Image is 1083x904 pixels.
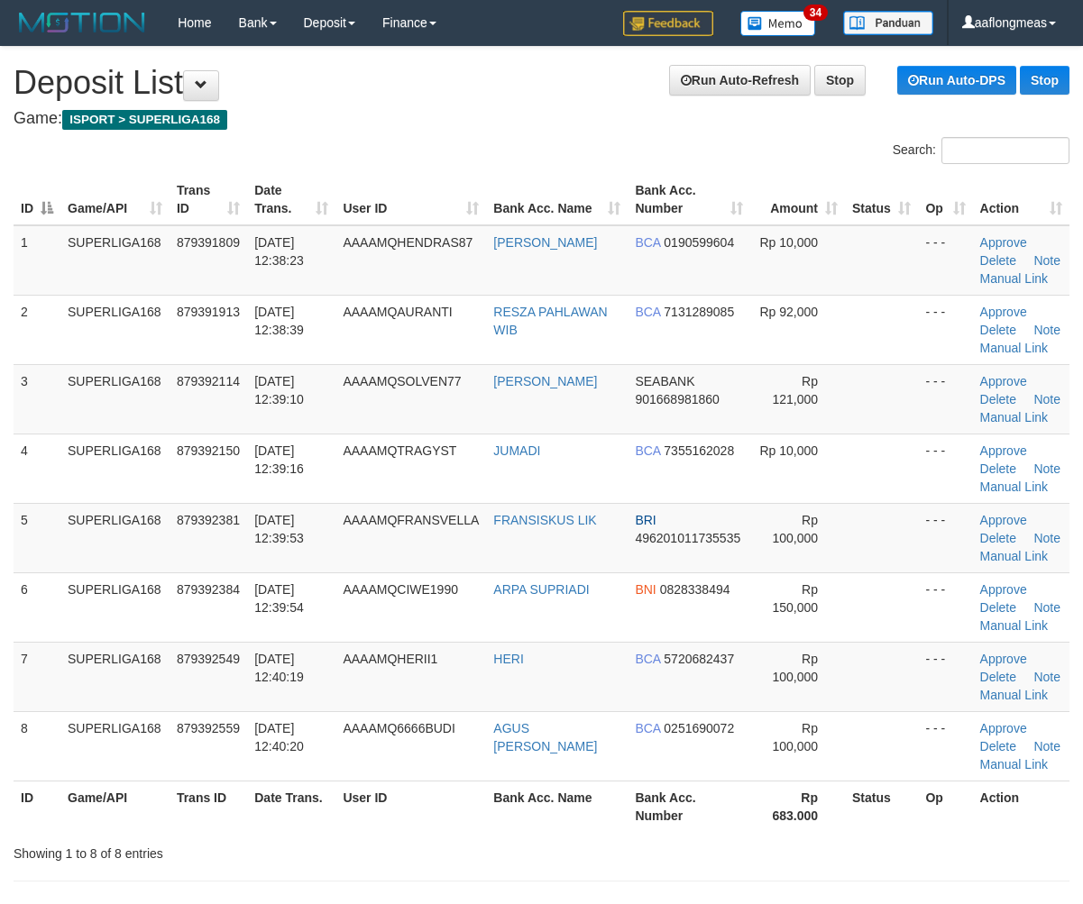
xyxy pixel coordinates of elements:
[980,253,1016,268] a: Delete
[60,572,170,642] td: SUPERLIGA168
[177,305,240,319] span: 879391913
[177,721,240,735] span: 879392559
[14,295,60,364] td: 2
[493,374,597,388] a: [PERSON_NAME]
[918,174,972,225] th: Op: activate to sort column ascending
[493,652,523,666] a: HERI
[772,721,818,753] span: Rp 100,000
[254,235,304,268] span: [DATE] 12:38:23
[335,174,486,225] th: User ID: activate to sort column ascending
[750,174,845,225] th: Amount: activate to sort column ascending
[664,443,734,458] span: Copy 7355162028 to clipboard
[14,837,437,863] div: Showing 1 to 8 of 8 entries
[623,11,713,36] img: Feedback.jpg
[14,364,60,434] td: 3
[177,443,240,458] span: 879392150
[62,110,227,130] span: ISPORT > SUPERLIGA168
[254,582,304,615] span: [DATE] 12:39:54
[893,137,1069,164] label: Search:
[918,781,972,832] th: Op
[980,271,1049,286] a: Manual Link
[918,503,972,572] td: - - -
[772,374,818,406] span: Rp 121,000
[980,443,1027,458] a: Approve
[60,642,170,711] td: SUPERLIGA168
[60,174,170,225] th: Game/API: activate to sort column ascending
[635,652,660,666] span: BCA
[254,513,304,545] span: [DATE] 12:39:53
[60,781,170,832] th: Game/API
[14,781,60,832] th: ID
[493,513,596,527] a: FRANSISKUS LIK
[343,582,458,597] span: AAAAMQCIWE1990
[1033,670,1060,684] a: Note
[493,582,589,597] a: ARPA SUPRIADI
[1020,66,1069,95] a: Stop
[628,781,749,832] th: Bank Acc. Number
[170,174,247,225] th: Trans ID: activate to sort column ascending
[941,137,1069,164] input: Search:
[254,443,304,476] span: [DATE] 12:39:16
[664,235,734,250] span: Copy 0190599604 to clipboard
[980,618,1049,633] a: Manual Link
[60,434,170,503] td: SUPERLIGA168
[980,374,1027,388] a: Approve
[740,11,816,36] img: Button%20Memo.svg
[60,711,170,781] td: SUPERLIGA168
[980,461,1016,476] a: Delete
[759,305,818,319] span: Rp 92,000
[843,11,933,35] img: panduan.png
[14,9,151,36] img: MOTION_logo.png
[635,305,660,319] span: BCA
[247,781,335,832] th: Date Trans.
[772,652,818,684] span: Rp 100,000
[60,503,170,572] td: SUPERLIGA168
[14,225,60,296] td: 1
[980,582,1027,597] a: Approve
[1033,392,1060,406] a: Note
[980,549,1049,563] a: Manual Link
[254,721,304,753] span: [DATE] 12:40:20
[635,392,719,406] span: Copy 901668981860 to clipboard
[14,174,60,225] th: ID: activate to sort column descending
[803,5,828,21] span: 34
[980,531,1016,545] a: Delete
[973,174,1069,225] th: Action: activate to sort column ascending
[635,235,660,250] span: BCA
[14,711,60,781] td: 8
[247,174,335,225] th: Date Trans.: activate to sort column ascending
[1033,323,1060,337] a: Note
[486,174,628,225] th: Bank Acc. Name: activate to sort column ascending
[60,295,170,364] td: SUPERLIGA168
[177,652,240,666] span: 879392549
[486,781,628,832] th: Bank Acc. Name
[980,235,1027,250] a: Approve
[845,781,918,832] th: Status
[664,652,734,666] span: Copy 5720682437 to clipboard
[343,513,479,527] span: AAAAMQFRANSVELLA
[14,65,1069,101] h1: Deposit List
[14,503,60,572] td: 5
[14,642,60,711] td: 7
[14,434,60,503] td: 4
[664,721,734,735] span: Copy 0251690072 to clipboard
[918,295,972,364] td: - - -
[918,711,972,781] td: - - -
[628,174,749,225] th: Bank Acc. Number: activate to sort column ascending
[493,235,597,250] a: [PERSON_NAME]
[980,688,1049,702] a: Manual Link
[664,305,734,319] span: Copy 7131289085 to clipboard
[635,374,694,388] span: SEABANK
[845,174,918,225] th: Status: activate to sort column ascending
[60,364,170,434] td: SUPERLIGA168
[335,781,486,832] th: User ID
[980,305,1027,319] a: Approve
[980,721,1027,735] a: Approve
[635,513,656,527] span: BRI
[343,721,455,735] span: AAAAMQ6666BUDI
[170,781,247,832] th: Trans ID
[772,513,818,545] span: Rp 100,000
[1033,739,1060,753] a: Note
[772,582,818,615] span: Rp 150,000
[918,642,972,711] td: - - -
